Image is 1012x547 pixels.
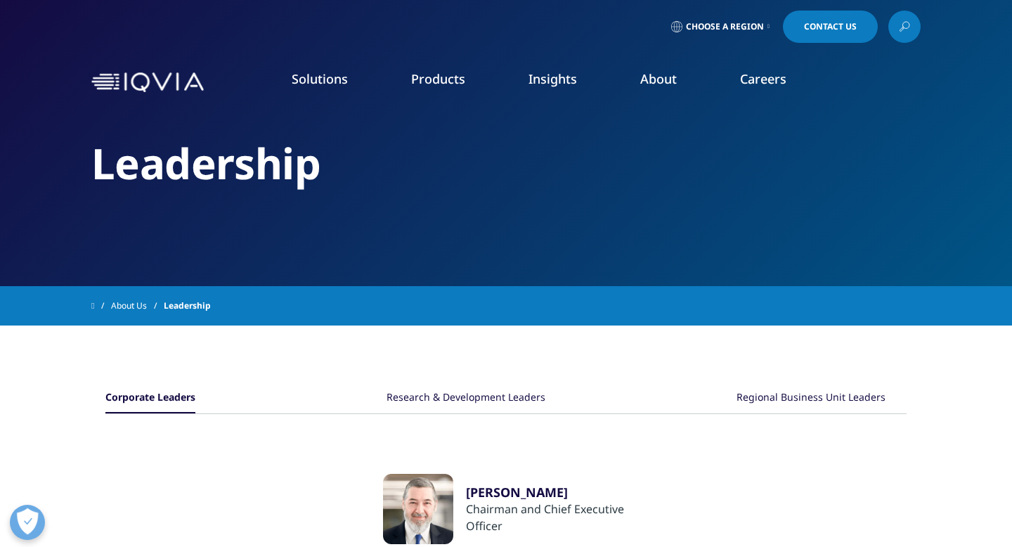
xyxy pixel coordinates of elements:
[783,11,878,43] a: Contact Us
[387,383,545,413] button: Research & Development Leaders
[804,22,857,31] span: Contact Us
[111,293,164,318] a: About Us
[466,501,629,534] div: Chairman and Chief Executive Officer
[528,70,577,87] a: Insights
[466,484,629,501] a: [PERSON_NAME]
[737,383,885,413] button: Regional Business Unit Leaders
[164,293,211,318] span: Leadership
[105,383,195,413] button: Corporate Leaders
[411,70,465,87] a: Products
[10,505,45,540] button: Open Preferences
[91,137,921,190] h2: Leadership
[292,70,348,87] a: Solutions
[209,49,921,115] nav: Primary
[640,70,677,87] a: About
[91,72,204,93] img: IQVIA Healthcare Information Technology and Pharma Clinical Research Company
[740,70,786,87] a: Careers
[686,21,764,32] span: Choose a Region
